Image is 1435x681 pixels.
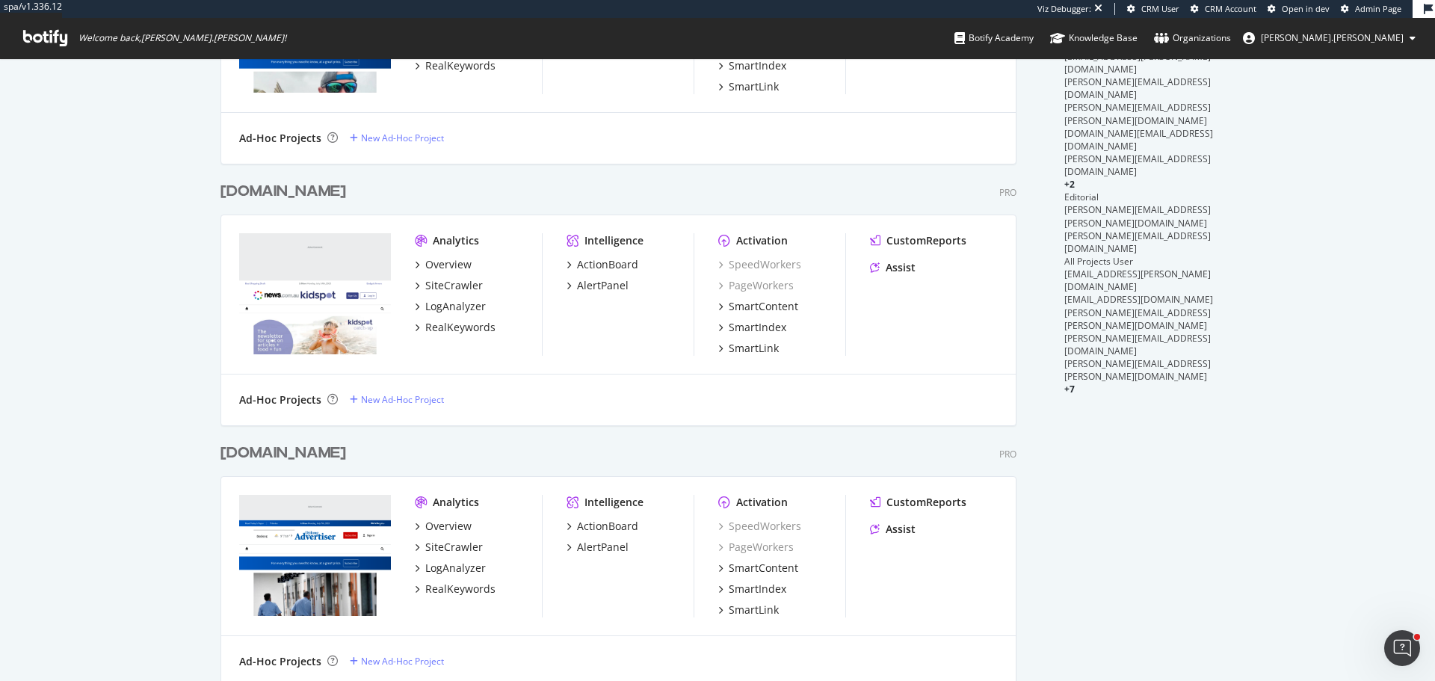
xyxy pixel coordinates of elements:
[1141,3,1179,14] span: CRM User
[1205,3,1256,14] span: CRM Account
[567,257,638,272] a: ActionBoard
[361,655,444,668] div: New Ad-Hoc Project
[886,233,966,248] div: CustomReports
[433,495,479,510] div: Analytics
[1050,18,1138,58] a: Knowledge Base
[584,233,644,248] div: Intelligence
[1154,18,1231,58] a: Organizations
[425,278,483,293] div: SiteCrawler
[870,233,966,248] a: CustomReports
[1154,31,1231,46] div: Organizations
[415,519,472,534] a: Overview
[567,540,629,555] a: AlertPanel
[718,540,794,555] a: PageWorkers
[425,519,472,534] div: Overview
[954,31,1034,46] div: Botify Academy
[1064,332,1211,357] span: [PERSON_NAME][EMAIL_ADDRESS][DOMAIN_NAME]
[718,79,779,94] a: SmartLink
[567,519,638,534] a: ActionBoard
[415,561,486,576] a: LogAnalyzer
[239,495,391,616] img: www.geelongadvertiser.com.au
[1037,3,1091,15] div: Viz Debugger:
[350,655,444,668] a: New Ad-Hoc Project
[239,654,321,669] div: Ad-Hoc Projects
[1064,383,1075,395] span: + 7
[1064,50,1211,76] span: [EMAIL_ADDRESS][PERSON_NAME][DOMAIN_NAME]
[718,519,801,534] a: SpeedWorkers
[425,582,496,597] div: RealKeywords
[433,233,479,248] div: Analytics
[361,132,444,144] div: New Ad-Hoc Project
[736,495,788,510] div: Activation
[886,522,916,537] div: Assist
[718,58,786,73] a: SmartIndex
[239,233,391,354] img: www.kidspot.com.au
[718,278,794,293] a: PageWorkers
[425,257,472,272] div: Overview
[415,540,483,555] a: SiteCrawler
[567,278,629,293] a: AlertPanel
[1261,31,1404,44] span: lou.aldrin
[1341,3,1401,15] a: Admin Page
[870,522,916,537] a: Assist
[729,603,779,617] div: SmartLink
[350,132,444,144] a: New Ad-Hoc Project
[577,540,629,555] div: AlertPanel
[220,181,352,203] a: [DOMAIN_NAME]
[415,58,496,73] a: RealKeywords
[729,320,786,335] div: SmartIndex
[415,582,496,597] a: RealKeywords
[1191,3,1256,15] a: CRM Account
[729,58,786,73] div: SmartIndex
[1064,127,1213,152] span: [DOMAIN_NAME][EMAIL_ADDRESS][DOMAIN_NAME]
[1064,76,1211,101] span: [PERSON_NAME][EMAIL_ADDRESS][DOMAIN_NAME]
[350,393,444,406] a: New Ad-Hoc Project
[999,186,1016,199] div: Pro
[425,561,486,576] div: LogAnalyzer
[729,582,786,597] div: SmartIndex
[718,341,779,356] a: SmartLink
[220,443,352,464] a: [DOMAIN_NAME]
[954,18,1034,58] a: Botify Academy
[1050,31,1138,46] div: Knowledge Base
[361,393,444,406] div: New Ad-Hoc Project
[1355,3,1401,14] span: Admin Page
[425,299,486,314] div: LogAnalyzer
[1231,26,1428,50] button: [PERSON_NAME].[PERSON_NAME]
[577,257,638,272] div: ActionBoard
[1127,3,1179,15] a: CRM User
[1282,3,1330,14] span: Open in dev
[886,495,966,510] div: CustomReports
[718,257,801,272] a: SpeedWorkers
[718,299,798,314] a: SmartContent
[1064,255,1215,268] div: All Projects User
[584,495,644,510] div: Intelligence
[1064,152,1211,178] span: [PERSON_NAME][EMAIL_ADDRESS][DOMAIN_NAME]
[718,582,786,597] a: SmartIndex
[577,519,638,534] div: ActionBoard
[1064,178,1075,191] span: + 2
[729,79,779,94] div: SmartLink
[718,603,779,617] a: SmartLink
[736,233,788,248] div: Activation
[1268,3,1330,15] a: Open in dev
[1064,306,1211,332] span: [PERSON_NAME][EMAIL_ADDRESS][PERSON_NAME][DOMAIN_NAME]
[1064,191,1215,203] div: Editorial
[729,299,798,314] div: SmartContent
[1064,357,1211,383] span: [PERSON_NAME][EMAIL_ADDRESS][PERSON_NAME][DOMAIN_NAME]
[239,392,321,407] div: Ad-Hoc Projects
[870,260,916,275] a: Assist
[1064,229,1211,255] span: [PERSON_NAME][EMAIL_ADDRESS][DOMAIN_NAME]
[239,131,321,146] div: Ad-Hoc Projects
[220,443,346,464] div: [DOMAIN_NAME]
[729,561,798,576] div: SmartContent
[425,58,496,73] div: RealKeywords
[729,341,779,356] div: SmartLink
[1064,203,1211,229] span: [PERSON_NAME][EMAIL_ADDRESS][PERSON_NAME][DOMAIN_NAME]
[415,257,472,272] a: Overview
[718,320,786,335] a: SmartIndex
